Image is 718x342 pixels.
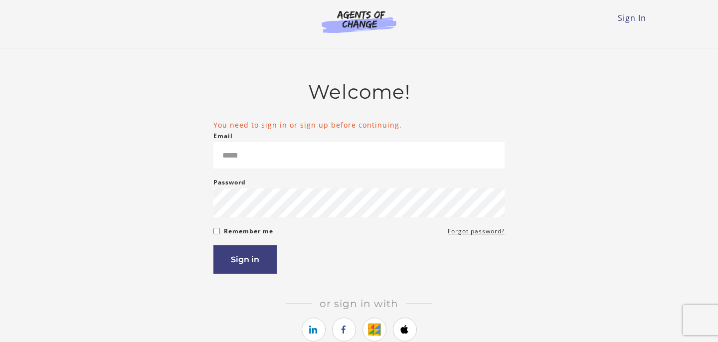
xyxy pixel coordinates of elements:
a: https://courses.thinkific.com/users/auth/facebook?ss%5Breferral%5D=&ss%5Buser_return_to%5D=%2Fcou... [332,318,356,342]
img: Agents of Change Logo [311,10,407,33]
a: Sign In [618,12,646,23]
label: Remember me [224,225,273,237]
button: Sign in [213,245,277,274]
h2: Welcome! [213,80,505,104]
a: https://courses.thinkific.com/users/auth/linkedin?ss%5Breferral%5D=&ss%5Buser_return_to%5D=%2Fcou... [302,318,326,342]
li: You need to sign in or sign up before continuing. [213,120,505,130]
a: https://courses.thinkific.com/users/auth/apple?ss%5Breferral%5D=&ss%5Buser_return_to%5D=%2Fcourse... [393,318,417,342]
label: Email [213,130,233,142]
label: Password [213,176,246,188]
a: https://courses.thinkific.com/users/auth/google?ss%5Breferral%5D=&ss%5Buser_return_to%5D=%2Fcours... [362,318,386,342]
a: Forgot password? [448,225,505,237]
span: Or sign in with [312,298,406,310]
